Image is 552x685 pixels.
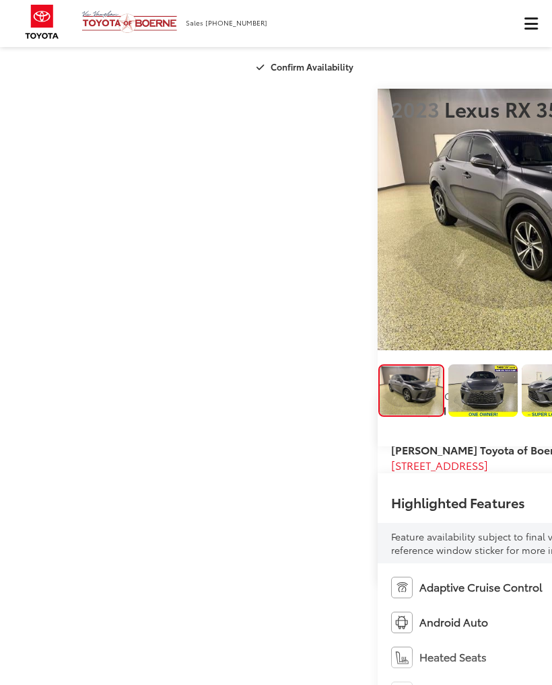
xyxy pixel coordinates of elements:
[391,647,413,668] img: Heated Seats
[448,364,517,417] a: Expand Photo 1
[448,364,518,417] img: 2023 Lexus RX 350 Premium
[379,366,444,415] img: 2023 Lexus RX 350 Premium
[419,579,543,595] span: Adaptive Cruise Control
[205,17,267,28] span: [PHONE_NUMBER]
[271,61,353,73] span: Confirm Availability
[186,17,203,28] span: Sales
[391,577,413,598] img: Adaptive Cruise Control
[378,364,444,417] a: Expand Photo 0
[249,55,364,79] button: Confirm Availability
[391,612,413,633] img: Android Auto
[81,10,178,34] img: Vic Vaughan Toyota of Boerne
[391,495,525,510] h2: Highlighted Features
[391,94,440,123] span: 2023
[419,614,488,630] span: Android Auto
